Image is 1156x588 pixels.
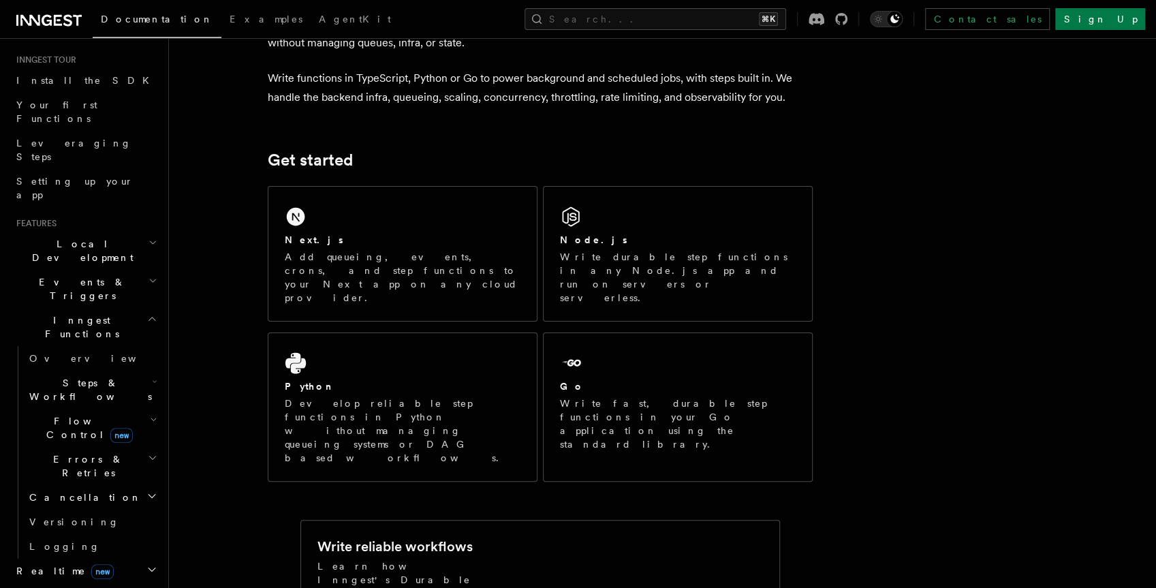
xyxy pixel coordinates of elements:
[543,186,813,322] a: Node.jsWrite durable step functions in any Node.js app and run on servers or serverless.
[285,233,343,247] h2: Next.js
[24,409,160,447] button: Flow Controlnew
[11,237,149,264] span: Local Development
[11,93,160,131] a: Your first Functions
[268,186,537,322] a: Next.jsAdd queueing, events, crons, and step functions to your Next app on any cloud provider.
[24,491,142,504] span: Cancellation
[560,250,796,305] p: Write durable step functions in any Node.js app and run on servers or serverless.
[285,380,335,393] h2: Python
[110,428,133,443] span: new
[24,376,152,403] span: Steps & Workflows
[268,151,353,170] a: Get started
[24,414,150,442] span: Flow Control
[11,131,160,169] a: Leveraging Steps
[285,250,520,305] p: Add queueing, events, crons, and step functions to your Next app on any cloud provider.
[11,564,114,578] span: Realtime
[870,11,903,27] button: Toggle dark mode
[24,510,160,534] a: Versioning
[525,8,786,30] button: Search...⌘K
[317,537,473,556] h2: Write reliable workflows
[285,397,520,465] p: Develop reliable step functions in Python without managing queueing systems or DAG based workflows.
[230,14,302,25] span: Examples
[11,275,149,303] span: Events & Triggers
[24,346,160,371] a: Overview
[268,332,537,482] a: PythonDevelop reliable step functions in Python without managing queueing systems or DAG based wo...
[11,346,160,559] div: Inngest Functions
[16,176,134,200] span: Setting up your app
[29,541,100,552] span: Logging
[11,559,160,583] button: Realtimenew
[24,447,160,485] button: Errors & Retries
[11,313,147,341] span: Inngest Functions
[93,4,221,38] a: Documentation
[11,270,160,308] button: Events & Triggers
[24,371,160,409] button: Steps & Workflows
[11,55,76,65] span: Inngest tour
[11,218,57,229] span: Features
[16,138,131,162] span: Leveraging Steps
[29,516,119,527] span: Versioning
[560,233,627,247] h2: Node.js
[11,68,160,93] a: Install the SDK
[543,332,813,482] a: GoWrite fast, durable step functions in your Go application using the standard library.
[560,397,796,451] p: Write fast, durable step functions in your Go application using the standard library.
[24,452,148,480] span: Errors & Retries
[268,69,813,107] p: Write functions in TypeScript, Python or Go to power background and scheduled jobs, with steps bu...
[759,12,778,26] kbd: ⌘K
[24,485,160,510] button: Cancellation
[101,14,213,25] span: Documentation
[925,8,1050,30] a: Contact sales
[11,308,160,346] button: Inngest Functions
[11,232,160,270] button: Local Development
[319,14,391,25] span: AgentKit
[29,353,170,364] span: Overview
[16,75,157,86] span: Install the SDK
[560,380,584,393] h2: Go
[91,564,114,579] span: new
[221,4,311,37] a: Examples
[311,4,399,37] a: AgentKit
[1055,8,1145,30] a: Sign Up
[16,99,97,124] span: Your first Functions
[11,169,160,207] a: Setting up your app
[24,534,160,559] a: Logging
